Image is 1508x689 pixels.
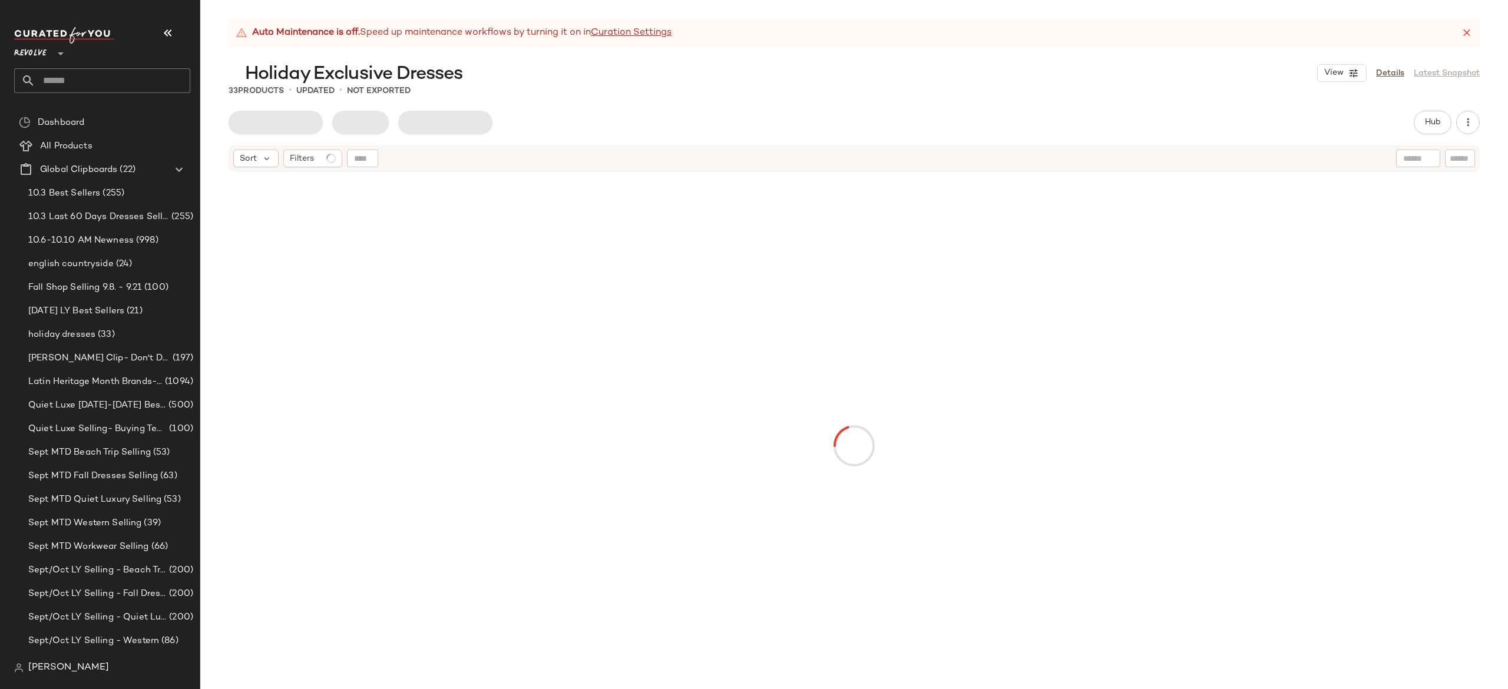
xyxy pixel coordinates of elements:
[289,84,292,98] span: •
[166,399,193,412] span: (500)
[14,40,47,61] span: Revolve
[28,540,149,554] span: Sept MTD Workwear Selling
[28,328,95,342] span: holiday dresses
[339,84,342,98] span: •
[28,187,100,200] span: 10.3 Best Sellers
[159,634,178,648] span: (86)
[149,540,168,554] span: (66)
[167,587,193,601] span: (200)
[40,163,117,177] span: Global Clipboards
[28,422,167,436] span: Quiet Luxe Selling- Buying Team
[28,399,166,412] span: Quiet Luxe [DATE]-[DATE] Best Sellers
[170,352,193,365] span: (197)
[252,26,360,40] strong: Auto Maintenance is off.
[1376,67,1404,79] a: Details
[142,281,168,294] span: (100)
[28,210,169,224] span: 10.3 Last 60 Days Dresses Selling
[134,234,158,247] span: (998)
[151,446,170,459] span: (53)
[28,304,124,318] span: [DATE] LY Best Sellers
[40,140,92,153] span: All Products
[169,210,193,224] span: (255)
[14,27,114,44] img: cfy_white_logo.C9jOOHJF.svg
[591,26,672,40] a: Curation Settings
[28,634,159,648] span: Sept/Oct LY Selling - Western
[167,611,193,624] span: (200)
[229,87,238,95] span: 33
[163,375,193,389] span: (1094)
[1424,118,1441,127] span: Hub
[28,516,141,530] span: Sept MTD Western Selling
[161,493,181,506] span: (53)
[28,352,170,365] span: [PERSON_NAME] Clip- Don't Delete
[100,187,124,200] span: (255)
[14,663,24,673] img: svg%3e
[167,422,193,436] span: (100)
[38,116,84,130] span: Dashboard
[95,328,115,342] span: (33)
[19,117,31,128] img: svg%3e
[167,564,193,577] span: (200)
[28,257,114,271] span: english countryside
[28,281,142,294] span: Fall Shop Selling 9.8. - 9.21
[240,153,257,165] span: Sort
[28,446,151,459] span: Sept MTD Beach Trip Selling
[296,85,335,97] p: updated
[229,85,284,97] div: Products
[290,153,314,165] span: Filters
[236,26,672,40] div: Speed up maintenance workflows by turning it on in
[114,257,133,271] span: (24)
[158,469,177,483] span: (63)
[28,611,167,624] span: Sept/Oct LY Selling - Quiet Luxe
[245,62,462,86] span: Holiday Exclusive Dresses
[347,85,411,97] p: Not Exported
[28,469,158,483] span: Sept MTD Fall Dresses Selling
[28,564,167,577] span: Sept/Oct LY Selling - Beach Trip
[117,163,135,177] span: (22)
[1324,68,1344,78] span: View
[1414,111,1451,134] button: Hub
[28,493,161,506] span: Sept MTD Quiet Luxury Selling
[1317,64,1367,82] button: View
[28,587,167,601] span: Sept/Oct LY Selling - Fall Dresses
[124,304,143,318] span: (21)
[28,375,163,389] span: Latin Heritage Month Brands- DO NOT DELETE
[28,661,109,675] span: [PERSON_NAME]
[141,516,161,530] span: (39)
[28,234,134,247] span: 10.6-10.10 AM Newness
